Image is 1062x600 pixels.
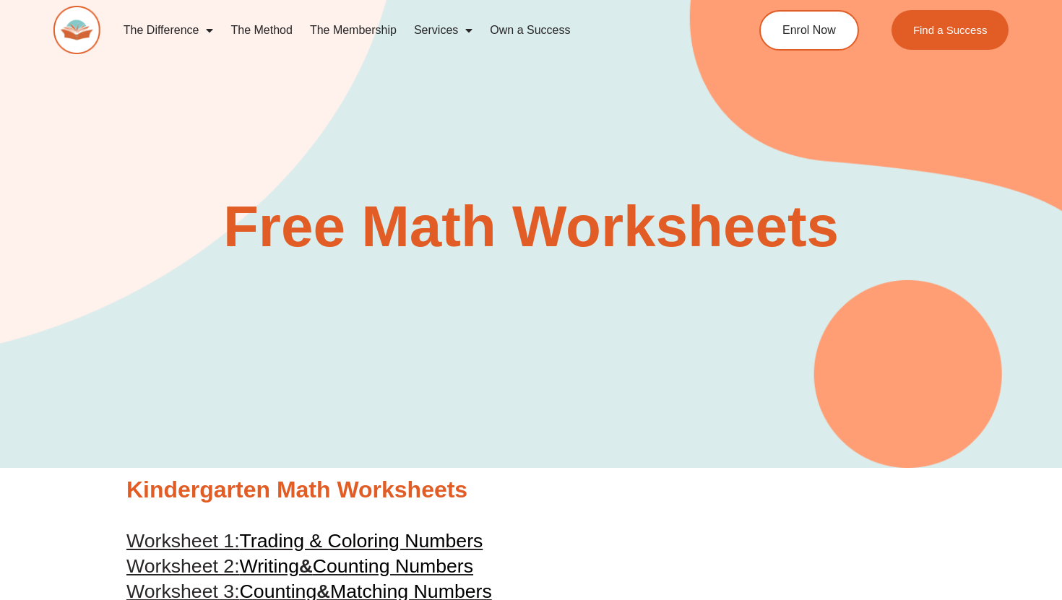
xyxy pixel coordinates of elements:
span: Counting Numbers [313,555,473,577]
h2: Free Math Worksheets [119,198,943,256]
a: Worksheet 1:Trading & Coloring Numbers [126,530,483,552]
a: Enrol Now [759,10,859,51]
a: The Membership [301,14,405,47]
span: Worksheet 1: [126,530,240,552]
a: Worksheet 2:Writing&Counting Numbers [126,555,473,577]
h2: Kindergarten Math Worksheets [126,475,936,505]
span: Writing [240,555,299,577]
a: The Method [222,14,301,47]
nav: Menu [115,14,705,47]
a: The Difference [115,14,223,47]
span: Enrol Now [782,25,836,36]
a: Services [405,14,481,47]
span: Trading & Coloring Numbers [240,530,483,552]
span: Find a Success [913,25,988,35]
a: Own a Success [481,14,579,47]
span: Worksheet 2: [126,555,240,577]
a: Find a Success [892,10,1009,50]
